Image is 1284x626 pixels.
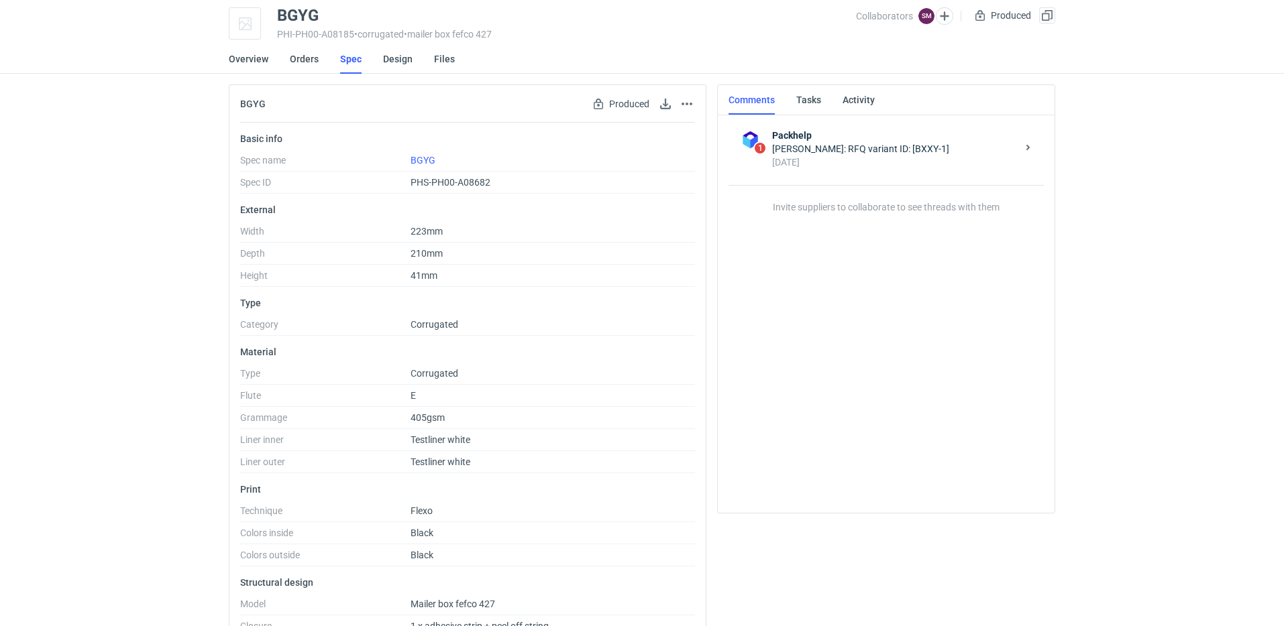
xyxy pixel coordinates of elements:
span: Corrugated [411,319,458,330]
dt: Colors inside [240,527,411,544]
span: E [411,390,416,401]
dt: Type [240,368,411,385]
dt: Flute [240,390,411,407]
div: [DATE] [772,155,1017,169]
button: Actions [679,96,695,112]
span: Mailer box fefco 427 [411,599,495,609]
p: Invite suppliers to collaborate to see threads with them [729,185,1044,212]
button: Duplicate Item [1039,7,1055,23]
dt: Depth [240,248,411,265]
span: • corrugated [354,29,404,40]
span: Black [411,550,433,560]
span: 210mm [411,248,443,259]
span: Collaborators [856,11,913,21]
span: 41mm [411,270,437,281]
dt: Category [240,319,411,336]
p: Print [240,484,695,495]
dt: Colors outside [240,550,411,566]
span: Corrugated [411,368,458,379]
dt: Spec ID [240,177,411,194]
figcaption: SM [918,8,934,24]
dt: Width [240,226,411,243]
a: Files [434,44,455,74]
dt: Liner inner [240,434,411,451]
span: Testliner white [411,456,470,467]
p: Basic info [240,133,695,144]
div: Produced [972,7,1034,23]
div: Produced [590,96,652,112]
dt: Model [240,599,411,615]
a: Comments [729,85,775,115]
a: Overview [229,44,268,74]
span: 1 [755,143,765,153]
p: Type [240,298,695,308]
dt: Grammage [240,412,411,429]
span: 223mm [411,226,443,237]
p: Material [240,347,695,357]
a: Orders [290,44,319,74]
a: BGYG [411,155,435,166]
span: Testliner white [411,434,470,445]
dt: Technique [240,505,411,522]
div: PHI-PH00-A08185 [277,29,856,40]
a: Design [383,44,413,74]
img: Packhelp [739,129,761,151]
span: PHS-PH00-A08682 [411,177,490,188]
strong: Packhelp [772,129,1017,142]
button: Download specification [657,96,674,112]
span: • mailer box fefco 427 [404,29,492,40]
a: Tasks [796,85,821,115]
button: Edit collaborators [936,7,953,25]
div: [PERSON_NAME]: RFQ variant ID: [BXXY-1] [772,142,1017,155]
p: Structural design [240,577,695,588]
span: Flexo [411,505,433,516]
p: External [240,204,695,215]
a: Spec [340,44,362,74]
span: Black [411,527,433,538]
div: BGYG [277,7,319,23]
dt: Liner outer [240,456,411,473]
span: 405gsm [411,412,445,423]
h2: BGYG [240,99,266,109]
dt: Spec name [240,155,411,172]
a: Activity [843,85,875,115]
dt: Height [240,270,411,287]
